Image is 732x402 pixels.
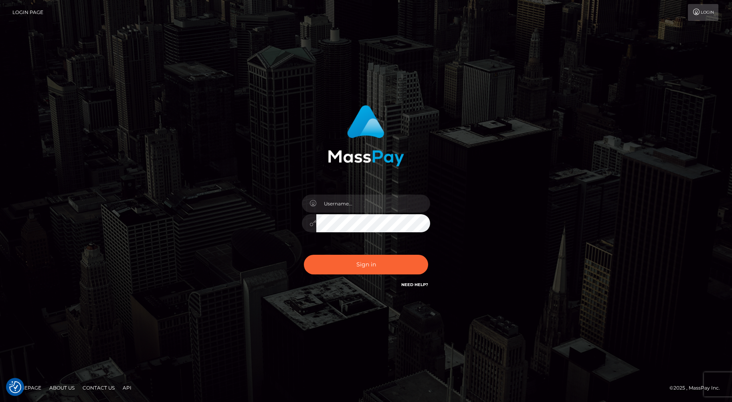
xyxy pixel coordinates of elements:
[401,282,428,287] a: Need Help?
[46,382,78,394] a: About Us
[316,195,430,213] input: Username...
[12,4,43,21] a: Login Page
[9,381,21,393] button: Consent Preferences
[688,4,718,21] a: Login
[304,255,428,274] button: Sign in
[328,105,404,166] img: MassPay Login
[669,384,726,392] div: © 2025 , MassPay Inc.
[119,382,135,394] a: API
[9,381,21,393] img: Revisit consent button
[79,382,118,394] a: Contact Us
[9,382,44,394] a: Homepage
